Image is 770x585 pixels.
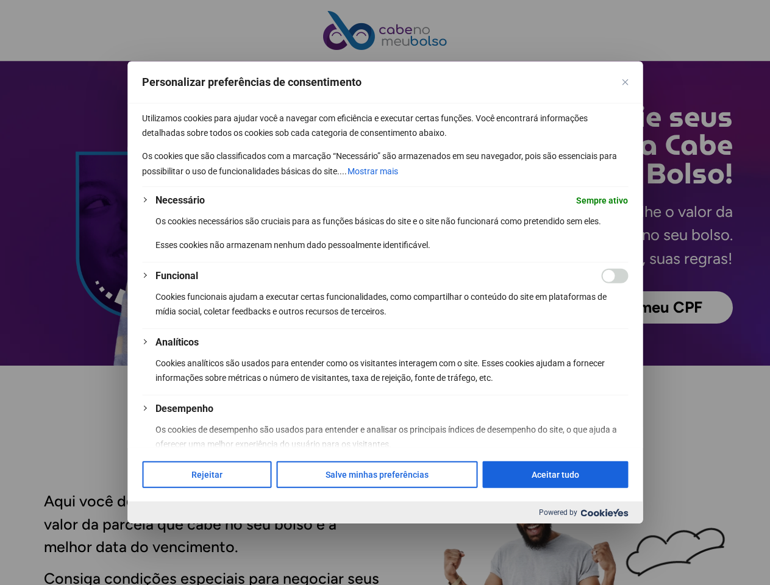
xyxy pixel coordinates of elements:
[155,402,213,416] button: Desempenho
[142,111,628,140] p: Utilizamos cookies para ajudar você a navegar com eficiência e executar certas funções. Você enco...
[580,509,628,517] img: Cookieyes logo
[347,163,399,179] button: Mostrar mais
[622,79,628,85] img: Close
[155,269,198,283] button: Funcional
[155,193,205,208] button: Necessário
[482,461,628,488] button: Aceitar tudo
[622,79,628,85] button: Fechar
[576,193,628,208] span: Sempre ativo
[155,214,628,229] p: Os cookies necessários são cruciais para as funções básicas do site e o site não funcionará como ...
[155,356,628,385] p: Cookies analíticos são usados para entender como os visitantes interagem com o site. Esses cookie...
[155,422,628,452] p: Os cookies de desempenho são usados para entender e analisar os principais índices de desempenho ...
[155,238,628,252] p: Esses cookies não armazenam nenhum dado pessoalmente identificável.
[276,461,477,488] button: Salve minhas preferências
[142,75,362,90] span: Personalizar preferências de consentimento
[142,149,628,179] p: Os cookies que são classificados com a marcação “Necessário” são armazenados em seu navegador, po...
[155,289,628,319] p: Cookies funcionais ajudam a executar certas funcionalidades, como compartilhar o conteúdo do site...
[155,335,199,350] button: Analíticos
[601,269,628,283] input: Habilitar Funcional
[142,461,271,488] button: Rejeitar
[127,502,643,523] div: Powered by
